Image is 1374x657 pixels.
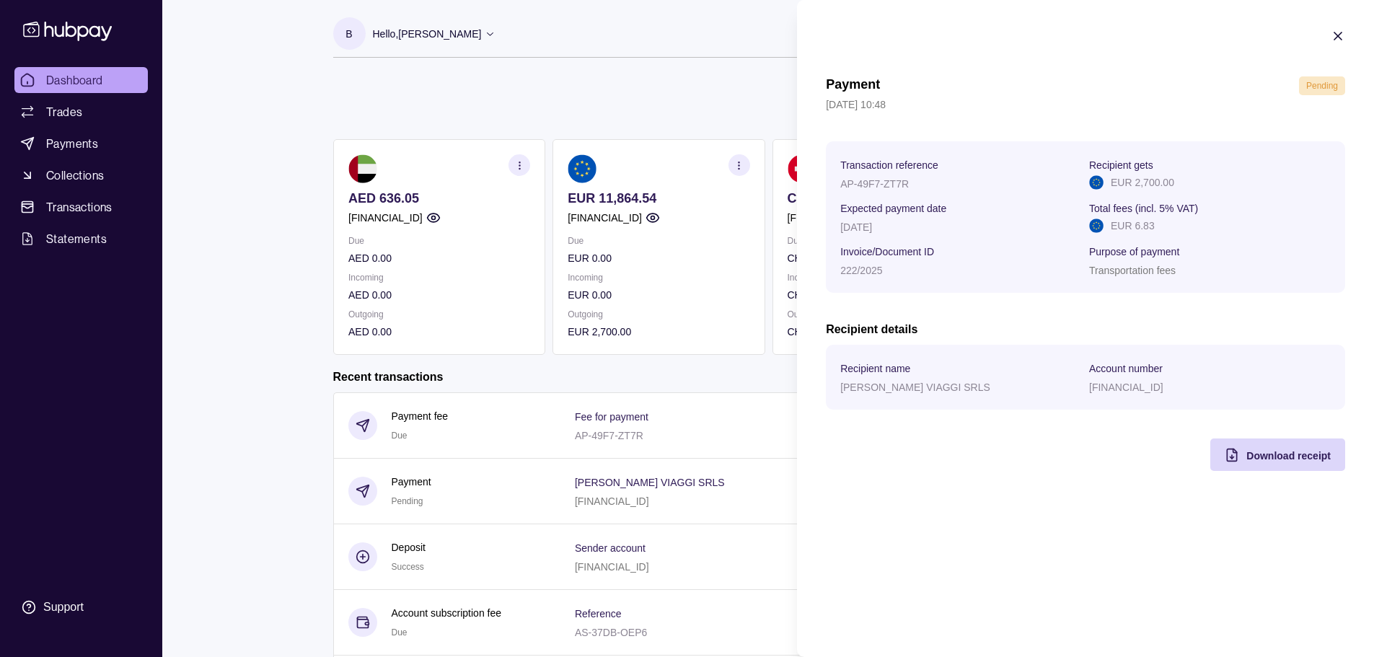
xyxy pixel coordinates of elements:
[826,97,1345,113] p: [DATE] 10:48
[1089,203,1198,214] p: Total fees (incl. 5% VAT)
[1246,450,1331,462] span: Download receipt
[1111,218,1155,234] p: EUR 6.83
[840,265,882,276] p: 222/2025
[1306,81,1338,91] span: Pending
[1111,175,1174,190] p: EUR 2,700.00
[826,76,880,95] h1: Payment
[1089,382,1163,393] p: [FINANCIAL_ID]
[1089,265,1176,276] p: Transportation fees
[1210,438,1345,471] button: Download receipt
[840,246,934,257] p: Invoice/Document ID
[840,382,990,393] p: [PERSON_NAME] VIAGGI SRLS
[1089,246,1179,257] p: Purpose of payment
[826,322,1345,338] h2: Recipient details
[840,203,946,214] p: Expected payment date
[840,221,872,233] p: [DATE]
[1089,219,1104,233] img: eu
[1089,363,1163,374] p: Account number
[1089,159,1153,171] p: Recipient gets
[840,363,910,374] p: Recipient name
[840,178,909,190] p: AP-49F7-ZT7R
[840,159,938,171] p: Transaction reference
[1089,175,1104,190] img: eu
